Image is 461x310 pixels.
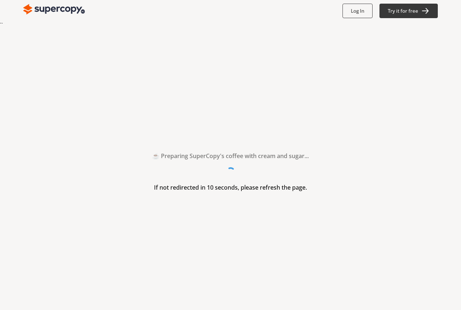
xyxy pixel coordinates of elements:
h2: ☕ Preparing SuperCopy's coffee with cream and sugar... [152,150,309,161]
img: Close [23,2,85,17]
h3: If not redirected in 10 seconds, please refresh the page. [154,182,307,193]
button: Try it for free [379,4,438,18]
b: Log In [351,8,364,14]
b: Try it for free [388,8,418,14]
button: Log In [342,4,373,18]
